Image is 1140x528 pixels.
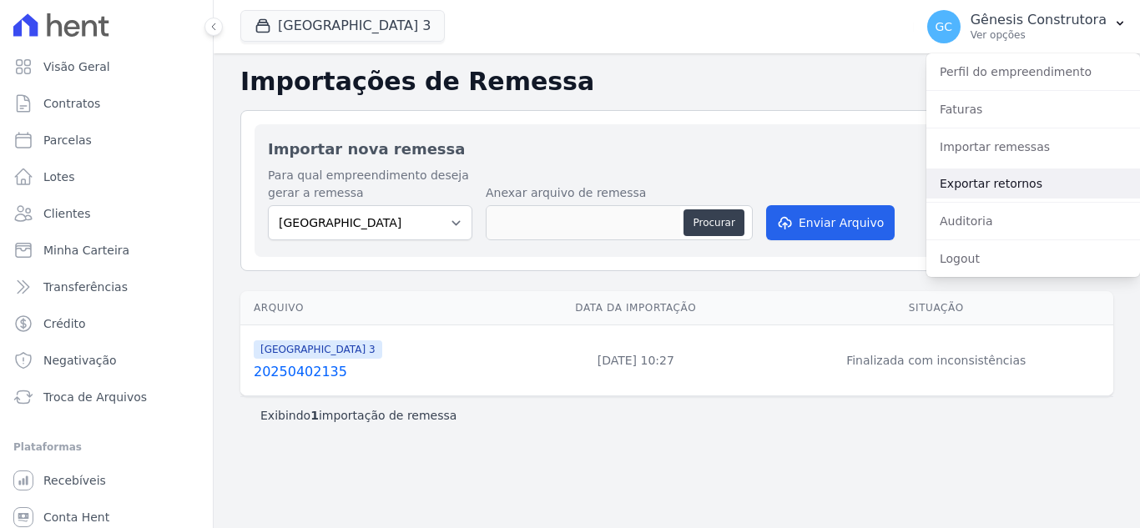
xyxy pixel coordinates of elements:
[13,437,199,457] div: Plataformas
[43,279,128,295] span: Transferências
[43,58,110,75] span: Visão Geral
[7,160,206,194] a: Lotes
[43,472,106,489] span: Recebíveis
[486,184,753,202] label: Anexar arquivo de remessa
[240,67,1113,97] h2: Importações de Remessa
[43,352,117,369] span: Negativação
[683,209,744,236] button: Procurar
[926,244,1140,274] a: Logout
[7,307,206,340] a: Crédito
[926,168,1140,199] a: Exportar retornos
[43,509,109,525] span: Conta Hent
[268,167,472,202] label: Para qual empreendimento deseja gerar a remessa
[43,205,90,222] span: Clientes
[935,21,952,33] span: GC
[268,138,1086,160] h2: Importar nova remessa
[43,168,75,185] span: Lotes
[7,123,206,157] a: Parcelas
[7,380,206,414] a: Troca de Arquivos
[7,344,206,377] a: Negativação
[512,291,759,325] th: Data da Importação
[926,132,1140,162] a: Importar remessas
[43,242,129,259] span: Minha Carteira
[7,87,206,120] a: Contratos
[512,325,759,396] td: [DATE] 10:27
[971,12,1107,28] p: Gênesis Construtora
[7,464,206,497] a: Recebíveis
[310,409,319,422] b: 1
[254,340,382,359] span: [GEOGRAPHIC_DATA] 3
[260,407,457,424] p: Exibindo importação de remessa
[759,291,1113,325] th: Situação
[926,206,1140,236] a: Auditoria
[43,389,147,405] span: Troca de Arquivos
[7,50,206,83] a: Visão Geral
[7,197,206,230] a: Clientes
[7,270,206,304] a: Transferências
[43,132,92,148] span: Parcelas
[240,291,512,325] th: Arquivo
[7,234,206,267] a: Minha Carteira
[926,57,1140,87] a: Perfil do empreendimento
[240,10,445,42] button: [GEOGRAPHIC_DATA] 3
[43,95,100,112] span: Contratos
[254,362,506,382] a: 20250402135
[926,94,1140,124] a: Faturas
[914,3,1140,50] button: GC Gênesis Construtora Ver opções
[43,315,86,332] span: Crédito
[766,205,895,240] button: Enviar Arquivo
[759,325,1113,396] td: Finalizada com inconsistências
[971,28,1107,42] p: Ver opções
